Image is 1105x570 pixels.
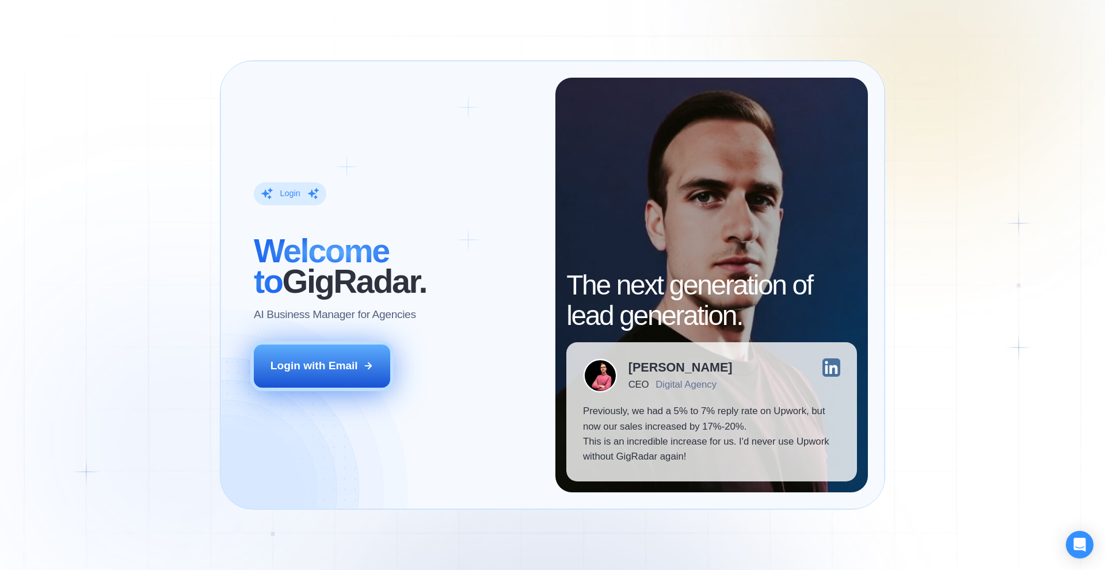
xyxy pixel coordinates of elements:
[270,358,358,373] div: Login with Email
[583,404,840,465] p: Previously, we had a 5% to 7% reply rate on Upwork, but now our sales increased by 17%-20%. This ...
[628,361,733,374] div: [PERSON_NAME]
[254,232,389,300] span: Welcome to
[1066,531,1093,558] div: Open Intercom Messenger
[628,379,649,390] div: CEO
[280,189,300,200] div: Login
[566,270,857,331] h2: The next generation of lead generation.
[656,379,717,390] div: Digital Agency
[254,307,416,322] p: AI Business Manager for Agencies
[254,236,539,297] h2: ‍ GigRadar.
[254,345,391,387] button: Login with Email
